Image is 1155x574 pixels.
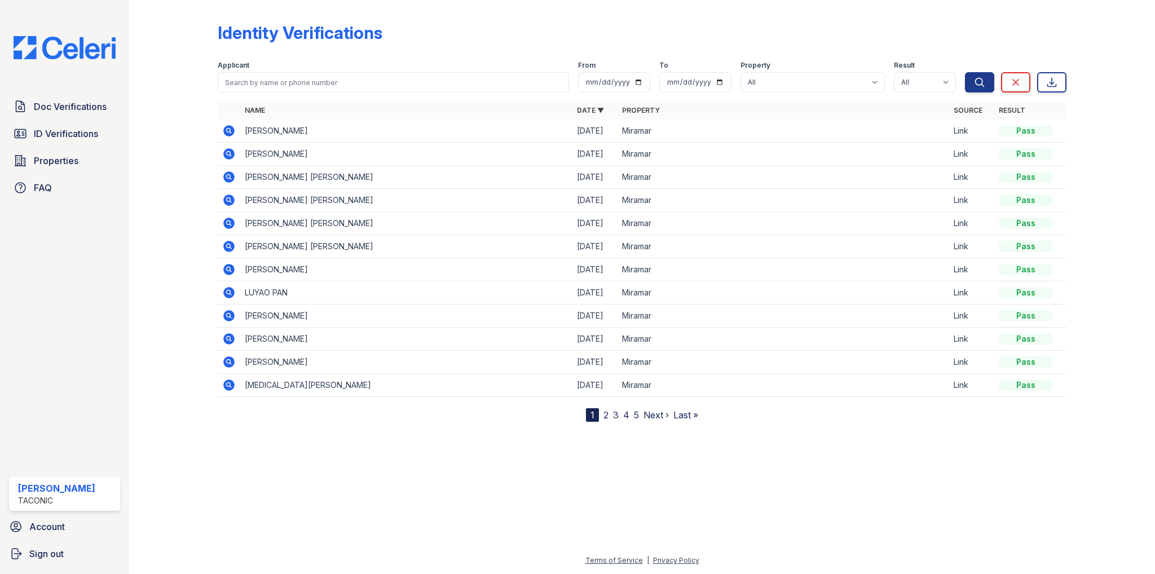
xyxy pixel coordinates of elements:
[999,379,1053,391] div: Pass
[572,166,618,189] td: [DATE]
[34,100,107,113] span: Doc Verifications
[34,127,98,140] span: ID Verifications
[572,281,618,304] td: [DATE]
[999,148,1053,160] div: Pass
[949,235,994,258] td: Link
[999,287,1053,298] div: Pass
[894,61,915,70] label: Result
[999,125,1053,136] div: Pass
[572,258,618,281] td: [DATE]
[653,556,699,564] a: Privacy Policy
[572,374,618,397] td: [DATE]
[240,166,572,189] td: [PERSON_NAME] [PERSON_NAME]
[240,189,572,212] td: [PERSON_NAME] [PERSON_NAME]
[740,61,770,70] label: Property
[647,556,649,564] div: |
[999,264,1053,275] div: Pass
[34,181,52,195] span: FAQ
[240,120,572,143] td: [PERSON_NAME]
[999,195,1053,206] div: Pass
[622,106,660,114] a: Property
[623,409,629,421] a: 4
[999,171,1053,183] div: Pass
[618,120,949,143] td: Miramar
[999,356,1053,368] div: Pass
[218,61,249,70] label: Applicant
[572,212,618,235] td: [DATE]
[18,482,95,495] div: [PERSON_NAME]
[618,304,949,328] td: Miramar
[949,258,994,281] td: Link
[218,23,382,43] div: Identity Verifications
[603,409,609,421] a: 2
[585,556,643,564] a: Terms of Service
[618,235,949,258] td: Miramar
[659,61,668,70] label: To
[999,106,1025,114] a: Result
[572,235,618,258] td: [DATE]
[240,281,572,304] td: LUYAO PAN
[949,120,994,143] td: Link
[578,61,596,70] label: From
[949,304,994,328] td: Link
[618,189,949,212] td: Miramar
[999,241,1053,252] div: Pass
[949,281,994,304] td: Link
[949,351,994,374] td: Link
[999,218,1053,229] div: Pass
[618,374,949,397] td: Miramar
[572,189,618,212] td: [DATE]
[949,189,994,212] td: Link
[245,106,265,114] a: Name
[643,409,669,421] a: Next ›
[9,122,120,145] a: ID Verifications
[18,495,95,506] div: Taconic
[34,154,78,167] span: Properties
[572,304,618,328] td: [DATE]
[9,95,120,118] a: Doc Verifications
[240,374,572,397] td: [MEDICAL_DATA][PERSON_NAME]
[29,520,65,533] span: Account
[949,374,994,397] td: Link
[586,408,599,422] div: 1
[240,143,572,166] td: [PERSON_NAME]
[29,547,64,560] span: Sign out
[618,258,949,281] td: Miramar
[949,166,994,189] td: Link
[240,304,572,328] td: [PERSON_NAME]
[577,106,604,114] a: Date ▼
[9,176,120,199] a: FAQ
[9,149,120,172] a: Properties
[572,143,618,166] td: [DATE]
[618,328,949,351] td: Miramar
[999,310,1053,321] div: Pass
[618,281,949,304] td: Miramar
[5,515,125,538] a: Account
[218,72,568,92] input: Search by name or phone number
[673,409,698,421] a: Last »
[949,212,994,235] td: Link
[949,328,994,351] td: Link
[954,106,982,114] a: Source
[613,409,619,421] a: 3
[240,235,572,258] td: [PERSON_NAME] [PERSON_NAME]
[572,120,618,143] td: [DATE]
[618,166,949,189] td: Miramar
[572,328,618,351] td: [DATE]
[5,36,125,59] img: CE_Logo_Blue-a8612792a0a2168367f1c8372b55b34899dd931a85d93a1a3d3e32e68fde9ad4.png
[618,143,949,166] td: Miramar
[240,351,572,374] td: [PERSON_NAME]
[240,212,572,235] td: [PERSON_NAME] [PERSON_NAME]
[618,351,949,374] td: Miramar
[618,212,949,235] td: Miramar
[240,328,572,351] td: [PERSON_NAME]
[999,333,1053,345] div: Pass
[949,143,994,166] td: Link
[240,258,572,281] td: [PERSON_NAME]
[5,542,125,565] a: Sign out
[634,409,639,421] a: 5
[572,351,618,374] td: [DATE]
